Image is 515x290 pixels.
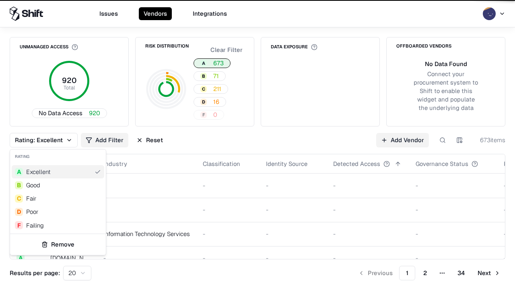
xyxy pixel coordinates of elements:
[26,194,36,203] span: Fair
[10,164,106,234] div: Suggestions
[13,237,103,252] button: Remove
[26,181,40,189] span: Good
[15,168,23,176] div: A
[10,149,106,164] div: Rating
[15,208,23,216] div: D
[15,221,23,229] div: F
[26,168,51,176] span: Excellent
[26,221,44,230] div: Failing
[15,181,23,189] div: B
[15,195,23,203] div: C
[26,207,38,216] div: Poor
